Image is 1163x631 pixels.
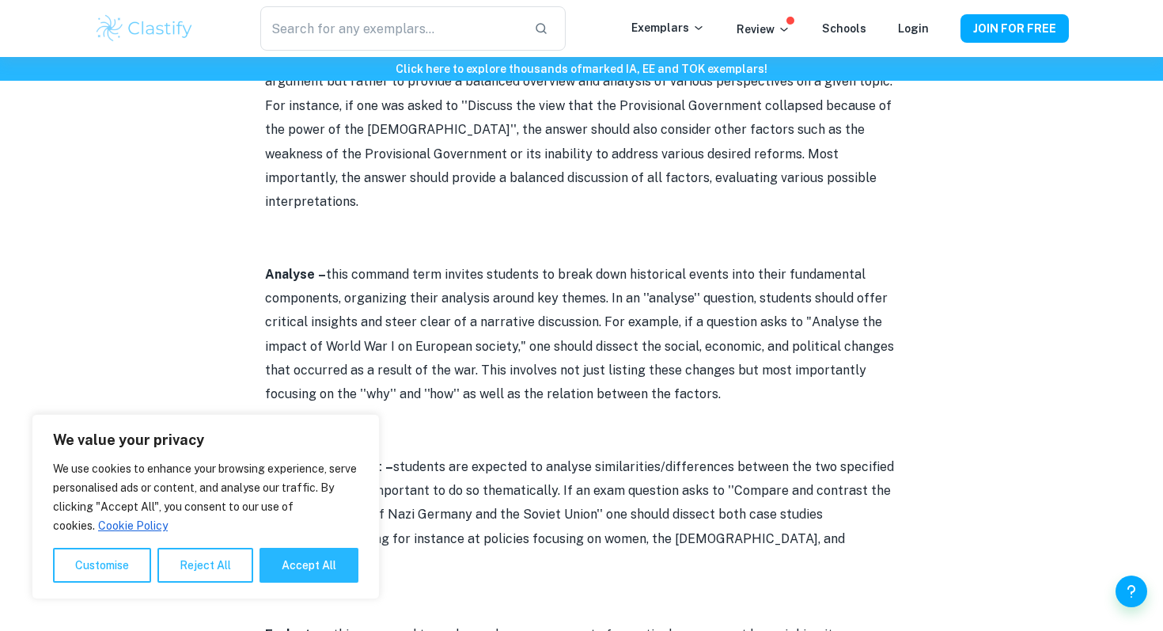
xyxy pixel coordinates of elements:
a: Login [898,22,929,35]
button: Accept All [259,548,358,583]
div: We value your privacy [32,414,380,599]
p: this command term invites students to break down historical events into their fundamental compone... [265,263,898,407]
p: students are expected to analyse similarities/differences between the two specified case studies.... [265,455,898,576]
p: We value your privacy [53,431,358,450]
h6: Click here to explore thousands of marked IA, EE and TOK exemplars ! [3,60,1160,78]
strong: – [318,267,326,282]
button: JOIN FOR FREE [960,14,1069,43]
p: We use cookies to enhance your browsing experience, serve personalised ads or content, and analys... [53,459,358,535]
a: Cookie Policy [97,519,169,533]
p: Review [737,21,790,38]
button: Help and Feedback [1116,576,1147,607]
p: Exemplars [631,19,705,36]
input: Search for any exemplars... [260,6,521,51]
img: Clastify logo [94,13,195,44]
button: Customise [53,548,151,583]
button: Reject All [157,548,253,583]
strong: Analyse [265,267,315,282]
strong: – [385,459,393,474]
p: this command term does not require students to formulate and firmly support a definite argument b... [265,46,898,215]
a: Schools [822,22,866,35]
